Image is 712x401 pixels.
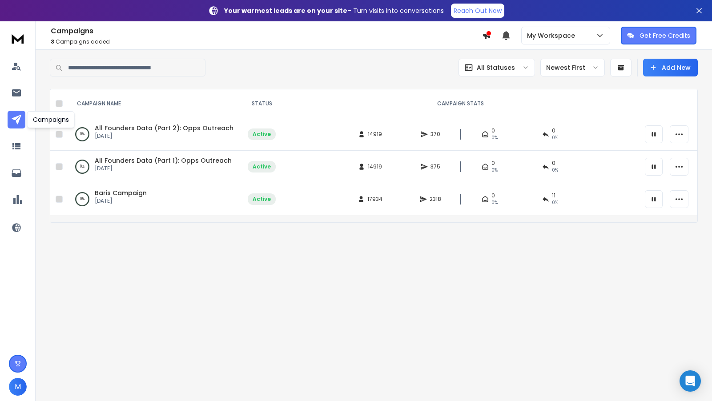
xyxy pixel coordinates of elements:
span: 0% [491,167,498,174]
a: All Founders Data (Part 2): Opps Outreach [95,124,233,132]
span: 3 [51,38,54,45]
span: 0 [552,127,555,134]
span: 370 [430,131,440,138]
p: All Statuses [477,63,515,72]
span: 11 [552,192,555,199]
span: 375 [430,163,440,170]
button: M [9,378,27,396]
h1: Campaigns [51,26,482,36]
p: My Workspace [527,31,579,40]
td: 0%All Founders Data (Part 1): Opps Outreach[DATE] [66,151,242,183]
button: Newest First [540,59,605,76]
td: 0%Baris Campaign[DATE] [66,183,242,216]
p: [DATE] [95,132,233,140]
p: – Turn visits into conversations [224,6,444,15]
div: Active [253,196,271,203]
p: 0 % [80,162,84,171]
p: Reach Out Now [454,6,502,15]
span: 0 % [552,199,558,206]
span: 0 [491,192,495,199]
span: 14919 [368,131,382,138]
span: 0% [491,134,498,141]
div: Active [253,163,271,170]
button: Add New [643,59,698,76]
p: Campaigns added [51,38,482,45]
div: Open Intercom Messenger [680,370,701,392]
span: 14919 [368,163,382,170]
p: 0 % [80,130,84,139]
span: 0 [491,127,495,134]
p: 0 % [80,195,84,204]
span: 2318 [430,196,441,203]
th: CAMPAIGN STATS [281,89,640,118]
span: 0 % [552,134,558,141]
span: 0% [491,199,498,206]
strong: Your warmest leads are on your site [224,6,347,15]
div: Campaigns [27,111,75,128]
span: 0 [552,160,555,167]
p: [DATE] [95,165,232,172]
button: Get Free Credits [621,27,696,44]
th: STATUS [242,89,281,118]
img: logo [9,30,27,47]
span: 0 % [552,167,558,174]
a: Baris Campaign [95,188,147,197]
th: CAMPAIGN NAME [66,89,242,118]
p: [DATE] [95,197,147,205]
td: 0%All Founders Data (Part 2): Opps Outreach[DATE] [66,118,242,151]
span: 0 [491,160,495,167]
p: Get Free Credits [640,31,690,40]
a: Reach Out Now [451,4,504,18]
span: 17934 [367,196,382,203]
a: All Founders Data (Part 1): Opps Outreach [95,156,232,165]
div: Active [253,131,271,138]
